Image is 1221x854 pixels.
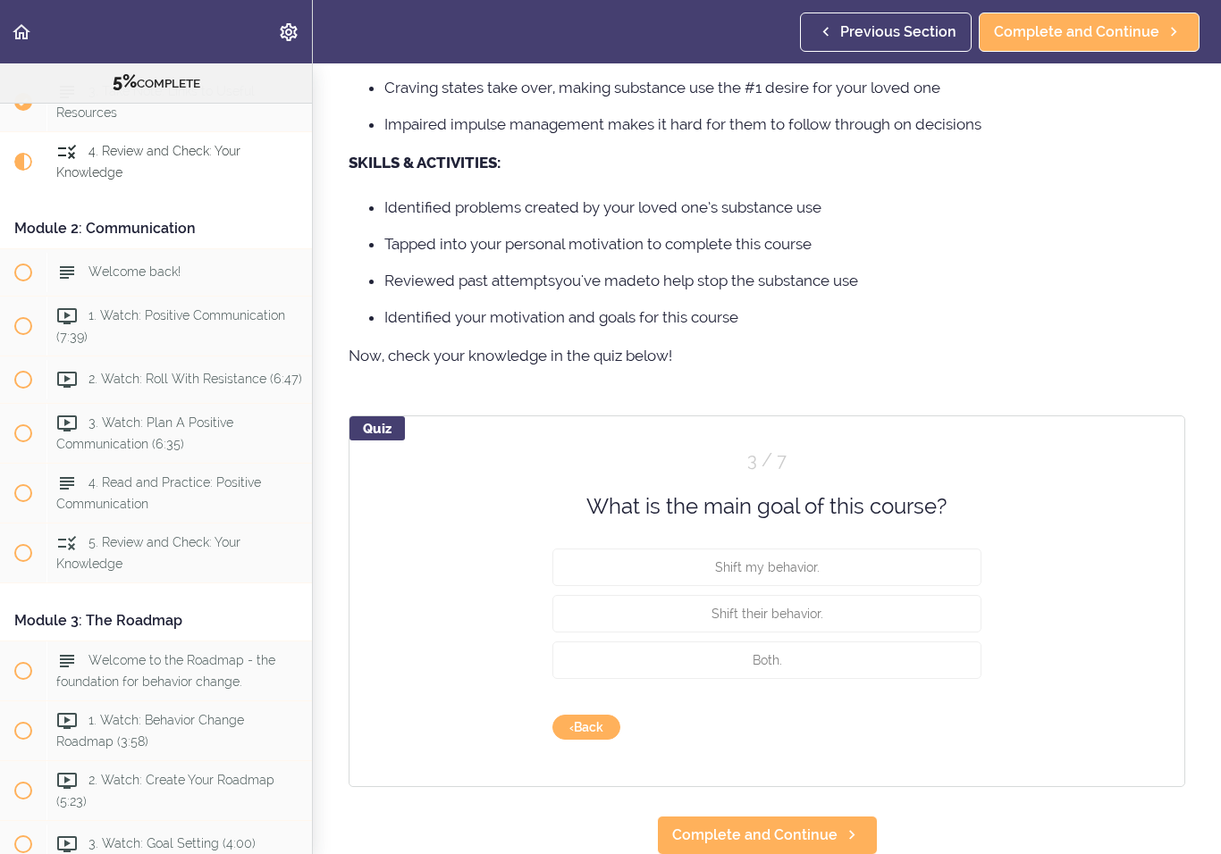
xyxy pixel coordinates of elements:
[88,836,256,850] span: 3. Watch: Goal Setting (4:00)
[552,641,981,679] button: Both.
[715,560,820,574] span: Shift my behavior.
[753,653,782,667] span: Both.
[56,415,233,450] span: 3. Watch: Plan A Positive Communication (6:35)
[56,84,255,119] span: 3. Take Note: Links to Useful Resources
[645,272,858,289] span: to help stop the substance use
[349,342,1185,369] p: Now, check your knowledge in the quiz below!
[56,713,244,748] span: 1. Watch: Behavior Change Roadmap (3:58)
[56,773,274,808] span: 2. Watch: Create Your Roadmap (5:23)
[384,113,1185,136] li: Impaired impulse management makes it hard for them to follow through on decisions
[56,535,240,570] span: 5. Review and Check: Your Knowledge
[22,71,290,94] div: COMPLETE
[840,21,956,43] span: Previous Section
[349,154,501,172] strong: SKILLS & ACTIVITIES:
[384,269,1185,292] li: you've made
[384,308,738,326] span: Identified your motivation and goals for this course
[384,76,1185,99] li: Craving states take over, making substance use the #1 desire for your loved one
[712,607,823,621] span: Shift their behavior.
[56,475,261,510] span: 4. Read and Practice: Positive Communication
[552,548,981,586] button: Shift my behavior.
[552,448,981,473] div: Question 3 out of 7
[508,491,1026,522] div: What is the main goal of this course?
[349,416,405,440] div: Quiz
[56,308,285,343] span: 1. Watch: Positive Communication (7:39)
[88,264,181,279] span: Welcome back!
[384,235,812,253] span: Tapped into your personal motivation to complete this course
[278,21,299,43] svg: Settings Menu
[88,372,302,386] span: 2. Watch: Roll With Resistance (6:47)
[552,715,620,740] button: go back
[994,21,1159,43] span: Complete and Continue
[552,595,981,632] button: Shift their behavior.
[672,825,838,846] span: Complete and Continue
[56,653,275,688] span: Welcome to the Roadmap - the foundation for behavior change.
[11,21,32,43] svg: Back to course curriculum
[384,198,821,216] span: Identified problems created by your loved one’s substance use
[800,13,972,52] a: Previous Section
[384,272,555,289] span: Reviewed past attempts
[979,13,1200,52] a: Complete and Continue
[56,144,240,179] span: 4. Review and Check: Your Knowledge
[113,71,137,92] span: 5%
